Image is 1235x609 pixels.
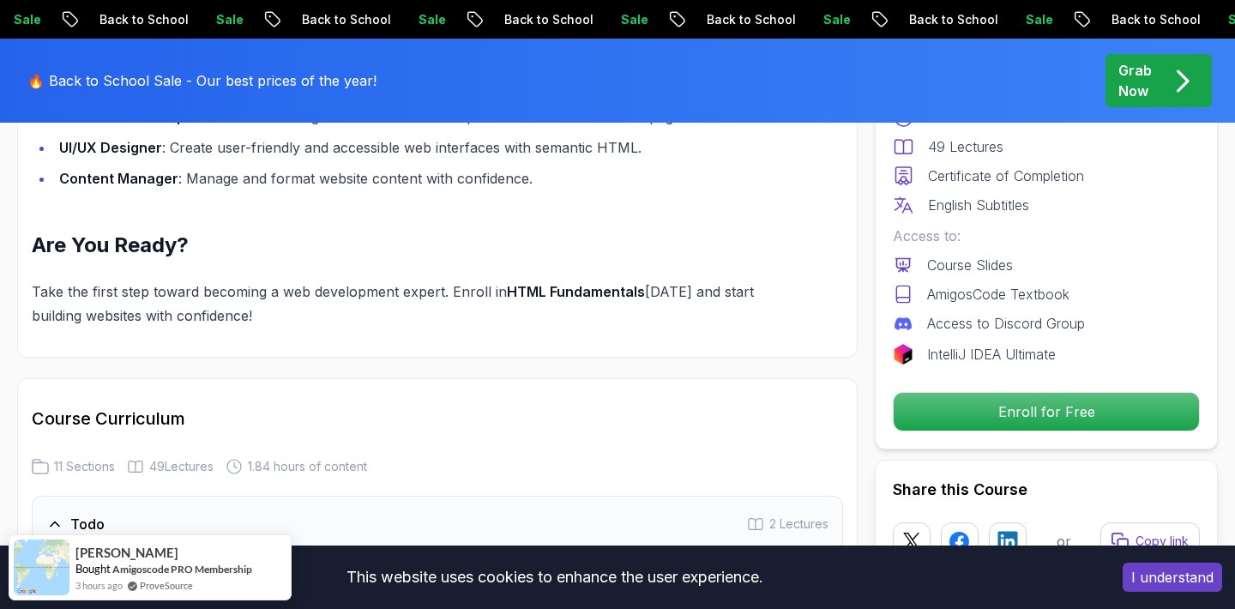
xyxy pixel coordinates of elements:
[1006,11,1061,28] p: Sale
[804,11,858,28] p: Sale
[59,139,162,156] strong: UI/UX Designer
[1092,11,1208,28] p: Back to School
[32,496,843,552] button: Todo2 Lectures
[248,458,367,475] span: 1.84 hours of content
[1057,531,1071,552] p: or
[601,11,656,28] p: Sale
[140,578,193,593] a: ProveSource
[927,344,1056,365] p: IntelliJ IDEA Ultimate
[112,563,252,576] a: Amigoscode PRO Membership
[928,136,1003,157] p: 49 Lectures
[32,232,762,259] h2: Are You Ready?
[927,313,1085,334] p: Access to Discord Group
[893,478,1200,502] h2: Share this Course
[485,11,601,28] p: Back to School
[1118,60,1152,101] p: Grab Now
[59,170,178,187] strong: Content Manager
[75,562,111,576] span: Bought
[70,514,105,534] h3: Todo
[75,578,123,593] span: 3 hours ago
[14,540,69,595] img: provesource social proof notification image
[149,458,214,475] span: 49 Lectures
[54,166,762,190] li: : Manage and format website content with confidence.
[32,280,762,328] p: Take the first step toward becoming a web development expert. Enroll in [DATE] and start building...
[927,284,1069,304] p: AmigosCode Textbook
[507,283,645,300] strong: HTML Fundamentals
[13,558,1097,596] div: This website uses cookies to enhance the user experience.
[928,195,1029,215] p: English Subtitles
[1100,522,1200,560] button: Copy link
[27,70,377,91] p: 🔥 Back to School Sale - Our best prices of the year!
[893,392,1200,431] button: Enroll for Free
[928,166,1084,186] p: Certificate of Completion
[54,458,115,475] span: 11 Sections
[893,344,913,365] img: jetbrains logo
[75,546,178,560] span: [PERSON_NAME]
[769,516,828,533] span: 2 Lectures
[687,11,804,28] p: Back to School
[80,11,196,28] p: Back to School
[894,393,1199,431] p: Enroll for Free
[927,255,1013,275] p: Course Slides
[399,11,454,28] p: Sale
[54,136,762,160] li: : Create user-friendly and accessible web interfaces with semantic HTML.
[282,11,399,28] p: Back to School
[889,11,1006,28] p: Back to School
[32,407,843,431] h2: Course Curriculum
[1136,533,1189,550] p: Copy link
[196,11,251,28] p: Sale
[893,226,1200,246] p: Access to:
[1123,563,1222,592] button: Accept cookies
